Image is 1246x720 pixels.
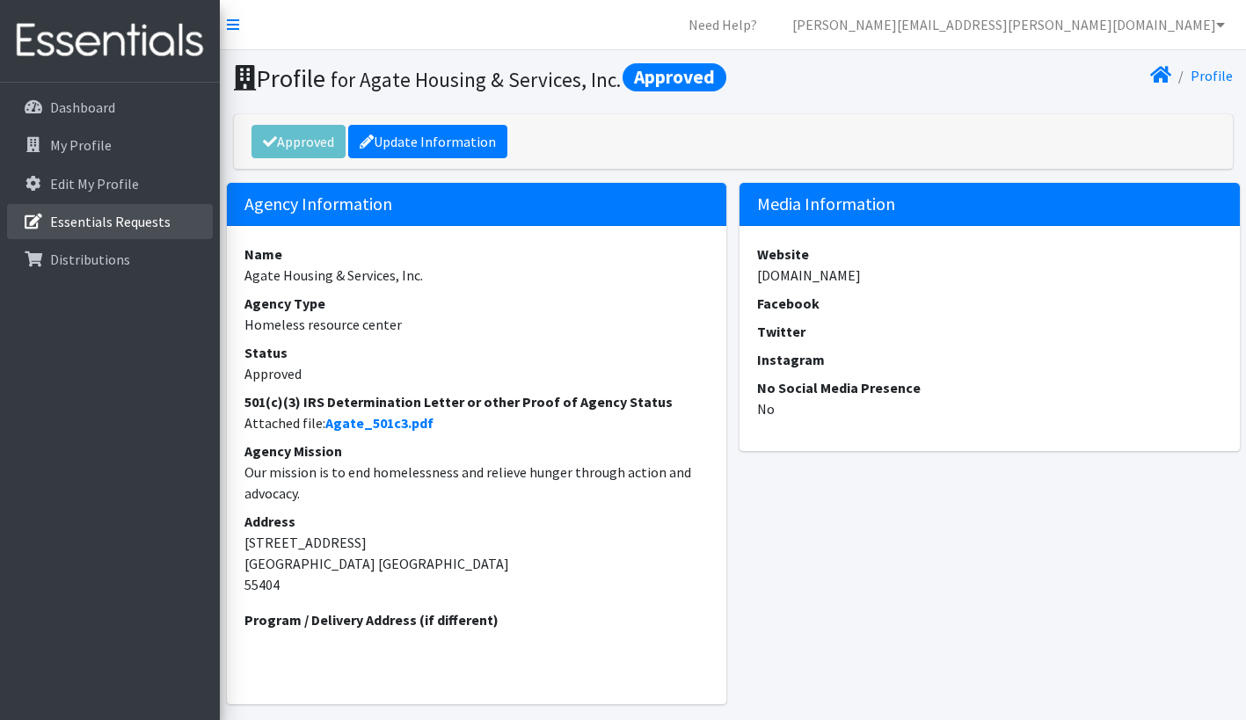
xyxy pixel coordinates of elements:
dd: Homeless resource center [244,314,710,335]
dd: Our mission is to end homelessness and relieve hunger through action and advocacy. [244,462,710,504]
span: Approved [623,63,726,91]
p: Distributions [50,251,130,268]
p: My Profile [50,136,112,154]
dt: 501(c)(3) IRS Determination Letter or other Proof of Agency Status [244,391,710,412]
dt: Agency Mission [244,440,710,462]
strong: Address [244,513,295,530]
address: [STREET_ADDRESS] [GEOGRAPHIC_DATA] [GEOGRAPHIC_DATA] 55404 [244,511,710,595]
dt: Twitter [757,321,1222,342]
img: HumanEssentials [7,11,213,70]
dd: Approved [244,363,710,384]
a: Edit My Profile [7,166,213,201]
a: Essentials Requests [7,204,213,239]
dt: Agency Type [244,293,710,314]
dt: Facebook [757,293,1222,314]
dd: Attached file: [244,412,710,433]
a: My Profile [7,127,213,163]
dd: No [757,398,1222,419]
dt: Name [244,244,710,265]
a: Need Help? [674,7,771,42]
a: Agate_501c3.pdf [325,414,434,432]
h1: Profile [234,63,727,94]
a: Profile [1191,67,1233,84]
dt: No Social Media Presence [757,377,1222,398]
a: Distributions [7,242,213,277]
strong: Program / Delivery Address (if different) [244,611,499,629]
dt: Instagram [757,349,1222,370]
p: Essentials Requests [50,213,171,230]
dt: Status [244,342,710,363]
dt: Website [757,244,1222,265]
a: [PERSON_NAME][EMAIL_ADDRESS][PERSON_NAME][DOMAIN_NAME] [778,7,1239,42]
h5: Media Information [740,183,1240,226]
p: Dashboard [50,98,115,116]
small: for Agate Housing & Services, Inc. [331,67,621,92]
a: Dashboard [7,90,213,125]
p: Edit My Profile [50,175,139,193]
dd: [DOMAIN_NAME] [757,265,1222,286]
a: Update Information [348,125,507,158]
h5: Agency Information [227,183,727,226]
dd: Agate Housing & Services, Inc. [244,265,710,286]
